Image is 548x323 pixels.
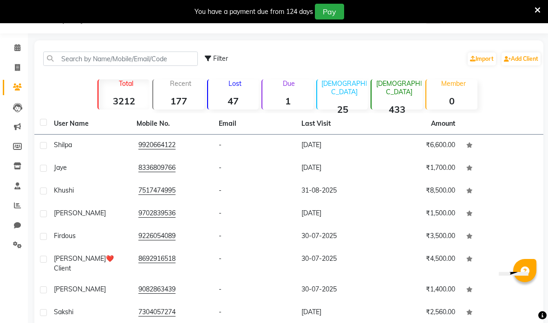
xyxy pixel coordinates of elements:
td: ₹6,600.00 [378,135,461,157]
td: ₹1,500.00 [378,203,461,226]
td: 30-07-2025 [296,279,378,302]
td: ₹8,500.00 [378,180,461,203]
strong: 433 [372,103,423,115]
td: 31-08-2025 [296,180,378,203]
iframe: chat widget [495,272,540,315]
p: Member [430,79,477,88]
p: [DEMOGRAPHIC_DATA] [321,79,368,96]
span: Shilpa [54,141,72,149]
div: You have a payment due from 124 days [195,7,313,17]
td: 30-07-2025 [296,248,378,279]
td: [DATE] [296,203,378,226]
strong: 25 [317,103,368,115]
strong: 177 [153,95,204,107]
a: Add Client [502,52,541,65]
th: Email [213,113,296,135]
td: ₹4,500.00 [378,248,461,279]
span: Jaye [54,163,67,172]
button: Pay [315,4,344,19]
td: - [213,180,296,203]
p: [DEMOGRAPHIC_DATA] [375,79,423,96]
p: Lost [212,79,259,88]
span: [PERSON_NAME] [54,209,106,217]
strong: 47 [208,95,259,107]
span: Khushi [54,186,74,194]
p: Recent [157,79,204,88]
td: ₹1,400.00 [378,279,461,302]
td: [DATE] [296,157,378,180]
td: - [213,279,296,302]
strong: 1 [262,95,313,107]
td: - [213,157,296,180]
span: [PERSON_NAME] [54,285,106,293]
th: Last Visit [296,113,378,135]
span: Sakshi [54,308,73,316]
span: Filter [213,54,228,63]
td: - [213,248,296,279]
td: ₹1,700.00 [378,157,461,180]
td: [DATE] [296,135,378,157]
th: Amount [425,113,461,134]
th: Mobile No. [131,113,214,135]
a: Import [468,52,496,65]
strong: 3212 [98,95,150,107]
span: [PERSON_NAME]❤️ [54,254,114,263]
input: Search by Name/Mobile/Email/Code [43,52,198,66]
p: Due [264,79,313,88]
td: ₹3,500.00 [378,226,461,248]
p: Total [102,79,150,88]
th: User Name [48,113,131,135]
span: Firdous [54,232,76,240]
td: 30-07-2025 [296,226,378,248]
td: - [213,203,296,226]
td: - [213,226,296,248]
strong: 0 [426,95,477,107]
span: Client [54,264,71,272]
td: - [213,135,296,157]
